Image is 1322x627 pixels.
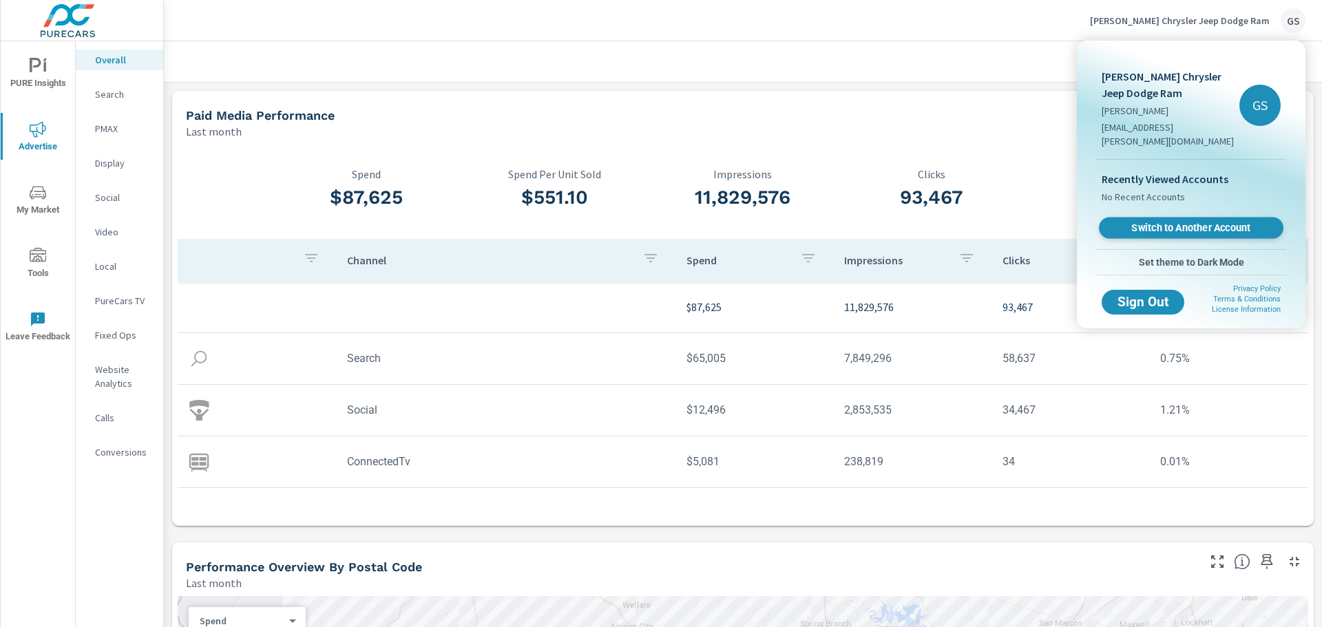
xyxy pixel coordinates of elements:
[1213,295,1281,304] a: Terms & Conditions
[1212,305,1281,314] a: License Information
[1102,171,1281,187] p: Recently Viewed Accounts
[1102,68,1239,101] p: [PERSON_NAME] Chrysler Jeep Dodge Ram
[1102,256,1281,268] span: Set theme to Dark Mode
[1113,296,1173,308] span: Sign Out
[1102,104,1239,118] p: [PERSON_NAME]
[1099,217,1283,239] a: Switch to Another Account
[1106,222,1275,235] span: Switch to Another Account
[1102,290,1184,315] button: Sign Out
[1102,187,1281,206] span: No Recent Accounts
[1096,250,1286,275] button: Set theme to Dark Mode
[1233,284,1281,293] a: Privacy Policy
[1102,120,1239,148] p: [EMAIL_ADDRESS][PERSON_NAME][DOMAIN_NAME]
[1239,85,1281,126] div: GS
